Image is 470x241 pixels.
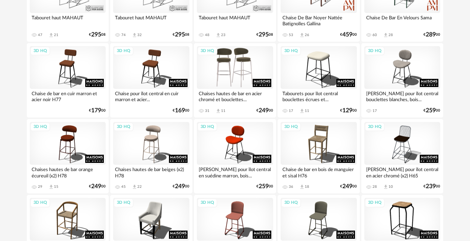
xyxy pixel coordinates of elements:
[89,108,106,113] div: € 00
[281,89,357,104] div: Tabourets pour îlot central bouclettes écrues et...
[91,108,101,113] span: 179
[281,122,301,132] div: 3D HQ
[113,122,134,132] div: 3D HQ
[361,119,444,193] a: 3D HQ [PERSON_NAME] pour îlot central en acier chromé (x2) H65 28 Download icon 10 €23900
[426,32,436,37] span: 289
[278,119,360,193] a: 3D HQ Chaise de bar en bois de manguier et sisal H76 36 Download icon 18 €24900
[38,184,42,189] div: 29
[364,13,441,28] div: Chaise De Bar En Velours Sama
[113,165,189,180] div: Chaises hautes de bar beiges (x2) H78
[373,109,377,113] div: 17
[340,108,357,113] div: € 00
[221,33,226,37] div: 23
[48,184,54,190] span: Download icon
[197,198,217,208] div: 3D HQ
[340,32,357,37] div: € 00
[299,184,305,190] span: Download icon
[342,32,352,37] span: 459
[365,198,385,208] div: 3D HQ
[30,198,50,208] div: 3D HQ
[389,184,393,189] div: 10
[281,198,301,208] div: 3D HQ
[27,119,109,193] a: 3D HQ Chaises hautes de bar orange écureuil (x2) H78 29 Download icon 15 €24900
[205,109,210,113] div: 31
[215,108,221,114] span: Download icon
[89,32,106,37] div: € 08
[342,184,352,189] span: 249
[383,184,389,190] span: Download icon
[373,184,377,189] div: 28
[175,32,185,37] span: 295
[194,43,276,118] a: 3D HQ Chaises hautes de bar en acier chromé et bouclettes... 31 Download icon 11 €24900
[423,108,440,113] div: € 00
[423,32,440,37] div: € 00
[340,184,357,189] div: € 00
[389,33,393,37] div: 28
[110,43,192,118] a: 3D HQ Chaise pour îlot central en cuir marron et acier... €16900
[305,109,309,113] div: 11
[121,184,126,189] div: 45
[121,33,126,37] div: 74
[113,13,189,28] div: Tabouret haut MAHAUT
[364,89,441,104] div: [PERSON_NAME] pour îlot central bouclettes blanches, bois...
[137,33,142,37] div: 32
[383,32,389,38] span: Download icon
[305,184,309,189] div: 18
[30,13,106,28] div: Tabouret haut MAHAUT
[113,46,134,56] div: 3D HQ
[256,32,273,37] div: € 08
[426,184,436,189] span: 239
[110,119,192,193] a: 3D HQ Chaises hautes de bar beiges (x2) H78 45 Download icon 22 €24900
[173,184,189,189] div: € 00
[278,43,360,118] a: 3D HQ Tabourets pour îlot central bouclettes écrues et... 17 Download icon 11 €12900
[361,43,444,118] a: 3D HQ [PERSON_NAME] pour îlot central bouclettes blanches, bois... 17 €25900
[30,165,106,180] div: Chaises hautes de bar orange écureuil (x2) H78
[364,165,441,180] div: [PERSON_NAME] pour îlot central en acier chromé (x2) H65
[54,33,58,37] div: 21
[259,108,269,113] span: 249
[91,32,101,37] span: 295
[197,165,273,180] div: [PERSON_NAME] pour îlot central en suédine marron, bois...
[365,122,385,132] div: 3D HQ
[175,108,185,113] span: 169
[54,184,58,189] div: 15
[113,89,189,104] div: Chaise pour îlot central en cuir marron et acier...
[299,32,305,38] span: Download icon
[305,33,309,37] div: 26
[38,33,42,37] div: 47
[256,184,273,189] div: € 00
[132,184,137,190] span: Download icon
[137,184,142,189] div: 22
[48,32,54,38] span: Download icon
[91,184,101,189] span: 249
[373,33,377,37] div: 60
[342,108,352,113] span: 129
[299,108,305,114] span: Download icon
[197,89,273,104] div: Chaises hautes de bar en acier chromé et bouclettes...
[289,109,293,113] div: 17
[197,46,217,56] div: 3D HQ
[132,32,137,38] span: Download icon
[205,33,210,37] div: 48
[197,122,217,132] div: 3D HQ
[256,108,273,113] div: € 00
[30,89,106,104] div: Chaise de bar en cuir marron et acier noir H77
[281,46,301,56] div: 3D HQ
[289,184,293,189] div: 36
[259,184,269,189] span: 259
[30,122,50,132] div: 3D HQ
[365,46,385,56] div: 3D HQ
[30,46,50,56] div: 3D HQ
[194,119,276,193] a: 3D HQ [PERSON_NAME] pour îlot central en suédine marron, bois... €25900
[27,43,109,118] a: 3D HQ Chaise de bar en cuir marron et acier noir H77 €17900
[259,32,269,37] span: 295
[426,108,436,113] span: 259
[221,109,226,113] div: 11
[173,32,189,37] div: € 08
[281,13,357,28] div: Chaise De Bar Noyer Nattée Batignolles Gallina
[281,165,357,180] div: Chaise de bar en bois de manguier et sisal H76
[289,33,293,37] div: 53
[173,108,189,113] div: € 00
[113,198,134,208] div: 3D HQ
[423,184,440,189] div: € 00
